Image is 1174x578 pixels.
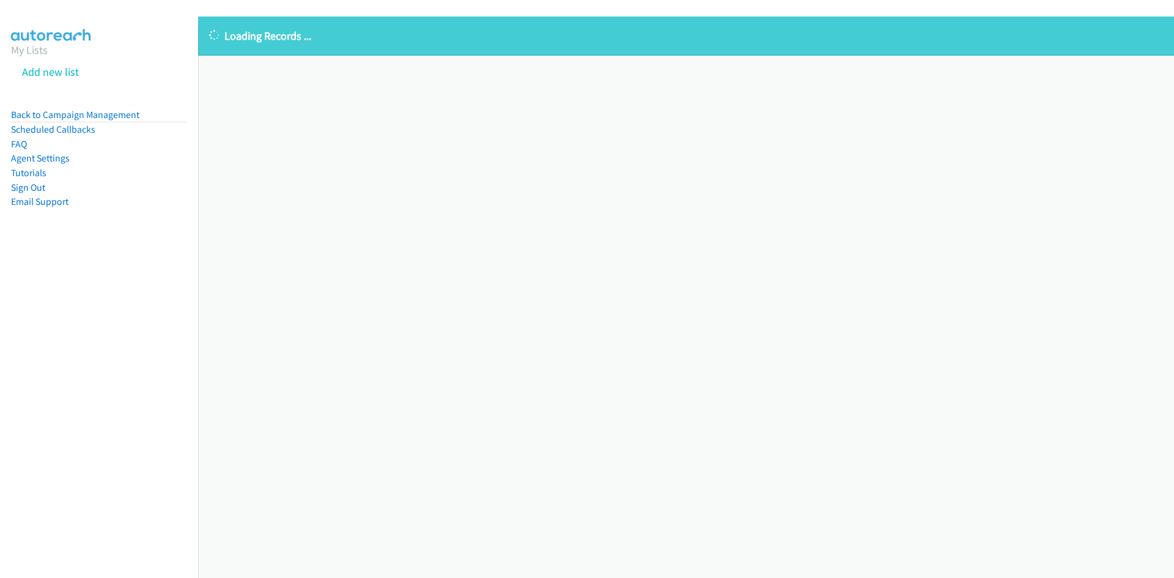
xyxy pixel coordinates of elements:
p: Loading Records ... [209,28,1163,44]
a: Sign Out [11,182,45,193]
a: Agent Settings [11,152,70,164]
a: Scheduled Callbacks [11,124,95,135]
a: FAQ [11,138,27,150]
a: Add new list [22,65,79,79]
a: Tutorials [11,167,46,179]
a: Email Support [11,196,68,207]
a: My Lists [11,43,48,57]
a: Back to Campaign Management [11,109,139,120]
